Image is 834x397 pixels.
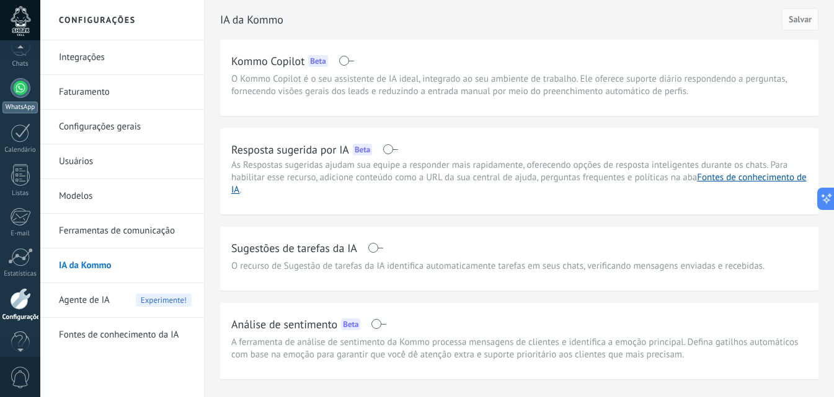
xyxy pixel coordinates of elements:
[353,144,372,155] div: Beta
[59,248,192,283] a: IA da Kommo
[2,146,38,154] div: Calendário
[2,102,38,113] div: WhatsApp
[59,110,192,144] a: Configurações gerais
[231,316,337,332] h2: Análise de sentimento
[40,110,204,144] li: Configurações gerais
[231,53,304,69] h2: Kommo Copilot
[59,318,192,352] a: Fontes de conhecimento da IA
[40,248,204,283] li: IA da Kommo
[59,283,192,318] a: Agente de IAExperimente!
[231,260,765,273] span: O recurso de Sugestão de tarefas da IA identifica automaticamente tarefas em seus chats, verifica...
[40,144,204,179] li: Usuários
[2,230,38,238] div: E-mail
[782,8,818,30] button: Salvar
[2,313,38,321] div: Configurações
[40,318,204,352] li: Fontes de conhecimento da IA
[231,336,807,361] span: A ferramenta de análise de sentimento da Kommo processa mensagens de clientes e identifica a emoç...
[59,75,192,110] a: Faturamento
[136,294,192,307] span: Experimente!
[40,75,204,110] li: Faturamento
[59,283,110,318] span: Agente de IA
[40,214,204,248] li: Ferramentas de comunicação
[220,7,782,32] h2: IA da Kommo
[59,40,192,75] a: Integrações
[59,144,192,179] a: Usuários
[2,270,38,278] div: Estatísticas
[40,40,204,75] li: Integrações
[308,55,327,67] div: Beta
[2,190,38,198] div: Listas
[40,179,204,214] li: Modelos
[59,179,192,214] a: Modelos
[231,159,807,196] span: As Respostas sugeridas ajudam sua equipe a responder mais rapidamente, oferecendo opções de respo...
[59,214,192,248] a: Ferramentas de comunicação
[40,283,204,318] li: Agente de IA
[341,318,360,330] div: Beta
[231,73,807,98] span: O Kommo Copilot é o seu assistente de IA ideal, integrado ao seu ambiente de trabalho. Ele oferec...
[231,172,807,196] a: Fontes de conhecimento de IA
[231,142,349,157] h2: Resposta sugerida por IA
[2,60,38,68] div: Chats
[231,240,357,256] h2: Sugestões de tarefas da IA
[789,15,812,24] span: Salvar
